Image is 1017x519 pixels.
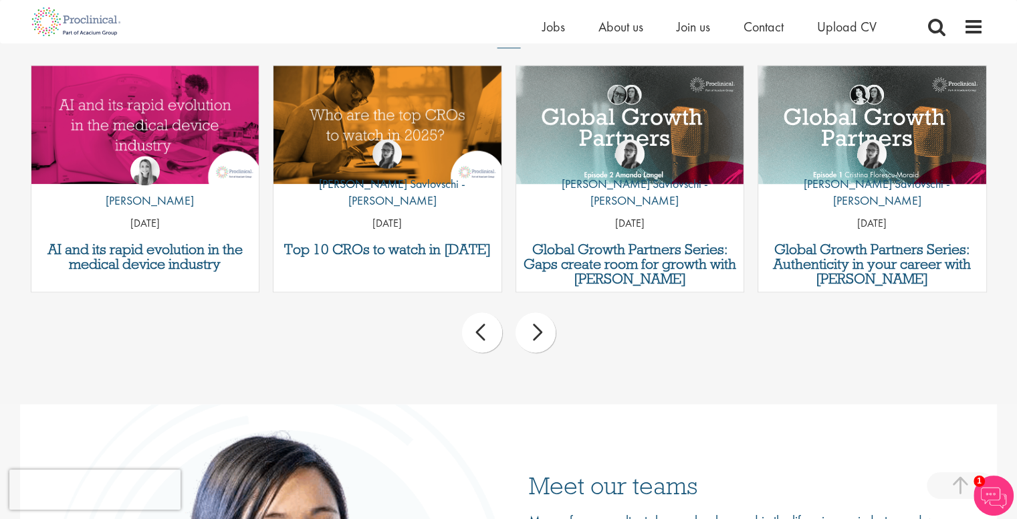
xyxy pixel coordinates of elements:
[758,139,986,216] a: Theodora Savlovschi - Wicks [PERSON_NAME] Savlovschi - [PERSON_NAME]
[273,66,501,184] img: Top 10 CROs 2025 | Proclinical
[130,156,160,185] img: Hannah Burke
[462,312,502,352] div: prev
[516,139,744,216] a: Theodora Savlovschi - Wicks [PERSON_NAME] Savlovschi - [PERSON_NAME]
[273,216,501,231] p: [DATE]
[765,242,980,286] a: Global Growth Partners Series: Authenticity in your career with [PERSON_NAME]
[677,18,710,35] a: Join us
[31,66,259,184] a: Link to a post
[758,216,986,231] p: [DATE]
[542,18,565,35] a: Jobs
[31,66,259,184] img: AI and Its Impact on the Medical Device Industry | Proclinical
[31,216,259,231] p: [DATE]
[38,242,253,272] a: AI and its rapid evolution in the medical device industry
[273,139,501,216] a: Theodora Savlovschi - Wicks [PERSON_NAME] Savlovschi - [PERSON_NAME]
[516,175,744,209] p: [PERSON_NAME] Savlovschi - [PERSON_NAME]
[529,473,968,498] h3: Meet our teams
[817,18,877,35] a: Upload CV
[974,476,1014,516] img: Chatbot
[273,66,501,184] a: Link to a post
[280,242,495,257] a: Top 10 CROs to watch in [DATE]
[273,175,501,209] p: [PERSON_NAME] Savlovschi - [PERSON_NAME]
[744,18,784,35] a: Contact
[9,470,181,510] iframe: reCAPTCHA
[598,18,643,35] a: About us
[615,139,645,169] img: Theodora Savlovschi - Wicks
[857,139,887,169] img: Theodora Savlovschi - Wicks
[523,242,738,286] a: Global Growth Partners Series: Gaps create room for growth with [PERSON_NAME]
[758,175,986,209] p: [PERSON_NAME] Savlovschi - [PERSON_NAME]
[516,216,744,231] p: [DATE]
[96,192,194,209] p: [PERSON_NAME]
[372,139,402,169] img: Theodora Savlovschi - Wicks
[758,66,986,184] a: Link to a post
[516,66,744,184] a: Link to a post
[96,156,194,216] a: Hannah Burke [PERSON_NAME]
[516,312,556,352] div: next
[974,476,985,487] span: 1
